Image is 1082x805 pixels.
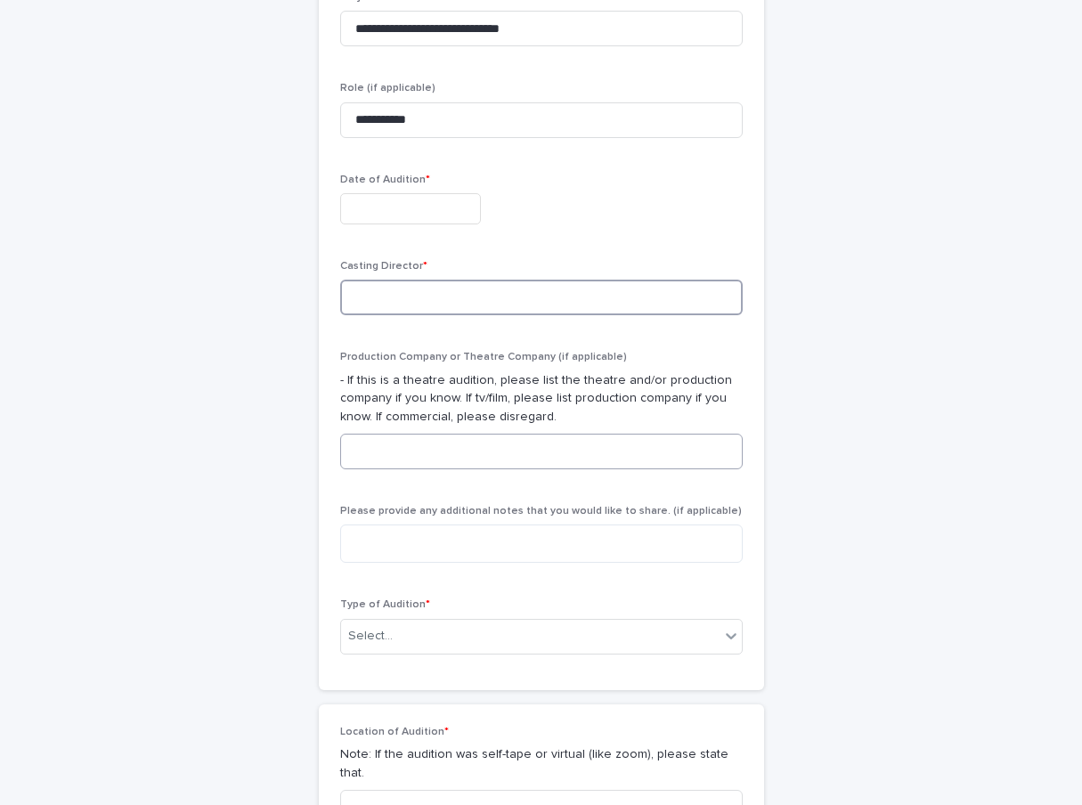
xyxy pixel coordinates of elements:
[348,627,393,646] div: Select...
[340,175,430,185] span: Date of Audition
[340,745,743,783] p: Note: If the audition was self-tape or virtual (like zoom), please state that.
[340,371,743,427] p: - If this is a theatre audition, please list the theatre and/or production company if you know. I...
[340,352,627,362] span: Production Company or Theatre Company (if applicable)
[340,506,742,516] span: Please provide any additional notes that you would like to share. (if applicable)
[340,261,427,272] span: Casting Director
[340,83,435,94] span: Role (if applicable)
[340,727,449,737] span: Location of Audition
[340,599,430,610] span: Type of Audition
